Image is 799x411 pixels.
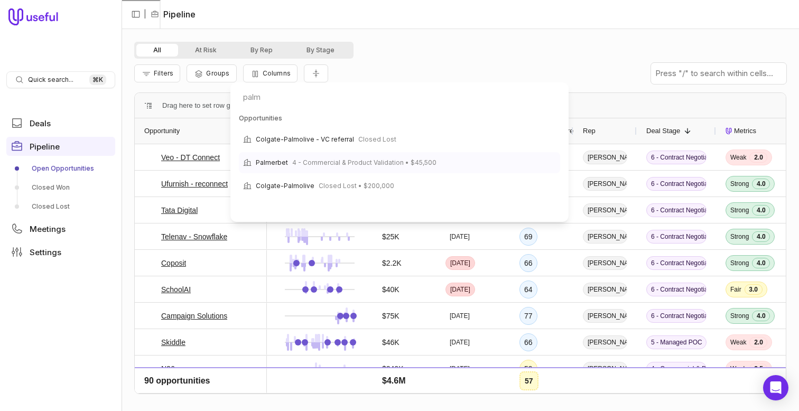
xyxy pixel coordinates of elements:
[256,133,354,146] span: Colgate-Palmolive - VC referral
[256,180,314,192] span: Colgate-Palmolive
[319,180,394,192] span: Closed Lost • $200,000
[235,87,564,108] input: Search for pages and commands...
[239,112,560,125] div: Opportunities
[235,112,564,218] div: Suggestions
[358,133,396,146] span: Closed Lost
[256,156,288,169] span: Palmerbet
[292,156,436,169] span: 4 - Commercial & Product Validation • $45,500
